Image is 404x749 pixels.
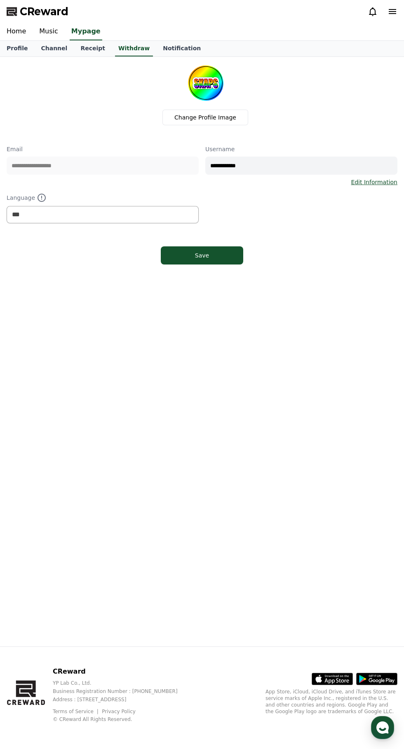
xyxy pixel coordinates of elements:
[70,23,102,40] a: Mypage
[7,193,199,203] p: Language
[115,41,153,56] a: Withdraw
[2,261,54,282] a: Home
[54,261,106,282] a: Messages
[20,5,68,18] span: CReward
[162,110,248,125] label: Change Profile Image
[205,145,397,153] p: Username
[53,688,191,695] p: Business Registration Number : [PHONE_NUMBER]
[53,716,191,723] p: © CReward All Rights Reserved.
[177,251,227,260] div: Save
[68,274,93,281] span: Messages
[156,41,207,56] a: Notification
[106,261,158,282] a: Settings
[53,696,191,703] p: Address : [STREET_ADDRESS]
[53,680,191,686] p: YP Lab Co., Ltd.
[186,63,225,103] img: profile_image
[53,667,191,676] p: CReward
[33,23,65,40] a: Music
[351,178,397,186] a: Edit Information
[74,41,112,56] a: Receipt
[7,5,68,18] a: CReward
[122,274,142,280] span: Settings
[53,709,100,714] a: Terms of Service
[161,246,243,264] button: Save
[102,709,136,714] a: Privacy Policy
[7,145,199,153] p: Email
[265,688,397,715] p: App Store, iCloud, iCloud Drive, and iTunes Store are service marks of Apple Inc., registered in ...
[21,274,35,280] span: Home
[34,41,74,56] a: Channel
